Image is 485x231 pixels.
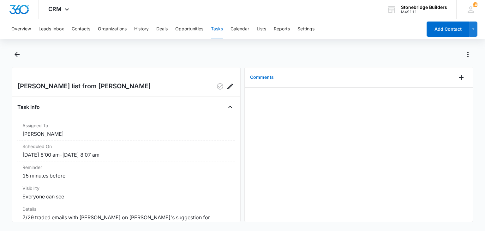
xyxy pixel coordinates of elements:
[22,206,230,212] dt: Details
[297,19,314,39] button: Settings
[225,102,235,112] button: Close
[22,172,230,179] dd: 15 minutes before
[17,140,235,161] div: Scheduled On[DATE] 8:00 am–[DATE] 8:07 am
[22,193,230,200] dd: Everyone can see
[456,72,466,83] button: Add Comment
[473,2,478,7] div: notifications count
[225,81,235,91] button: Edit
[22,143,230,150] dt: Scheduled On
[231,19,249,39] button: Calendar
[274,19,290,39] button: Reports
[17,103,40,111] h4: Task Info
[17,81,151,91] h2: [PERSON_NAME] list from [PERSON_NAME]
[72,19,90,39] button: Contacts
[22,151,230,159] dd: [DATE] 8:00 am – [DATE] 8:07 am
[257,19,266,39] button: Lists
[473,2,478,7] span: 105
[211,19,223,39] button: Tasks
[401,10,447,14] div: account id
[401,5,447,10] div: account name
[175,19,203,39] button: Opportunities
[22,185,230,191] dt: Visibility
[134,19,149,39] button: History
[156,19,168,39] button: Deals
[22,130,230,138] dd: [PERSON_NAME]
[17,161,235,182] div: Reminder15 minutes before
[12,49,22,59] button: Back
[98,19,127,39] button: Organizations
[463,49,473,59] button: Actions
[22,122,230,129] dt: Assigned To
[427,22,469,37] button: Add Contact
[17,182,235,203] div: VisibilityEveryone can see
[22,164,230,171] dt: Reminder
[39,19,64,39] button: Leads Inbox
[245,68,279,87] button: Comments
[17,120,235,140] div: Assigned To[PERSON_NAME]
[11,19,31,39] button: Overview
[48,6,62,12] span: CRM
